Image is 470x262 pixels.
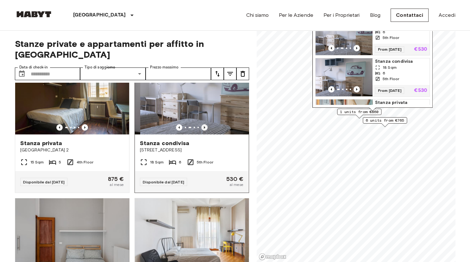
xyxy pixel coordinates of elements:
button: Previous image [354,86,360,93]
span: 5th Floor [197,159,213,165]
span: 5th Floor [383,76,399,82]
span: [STREET_ADDRESS] [140,147,244,153]
span: 530 € [226,176,244,182]
button: tune [224,67,236,80]
span: 18 Sqm [150,159,164,165]
button: Previous image [328,86,335,93]
a: Accedi [439,11,455,19]
p: €530 [414,47,427,52]
img: Marketing picture of unit IT-14-029-009-04H [316,58,373,96]
button: tune [211,67,224,80]
span: Disponibile dal [DATE] [23,180,65,184]
button: Previous image [328,45,335,51]
label: Tipo di soggiorno [85,65,115,70]
img: Marketing picture of unit IT-14-029-004-01H [316,99,373,137]
span: 5 [59,159,61,165]
a: Blog [370,11,380,19]
p: €530 [414,88,427,93]
a: Marketing picture of unit IT-14-029-004-01HPrevious imagePrevious imageStanza privata13 Sqm53rd F... [315,99,430,138]
a: Marketing picture of unit IT-14-029-009-04HPrevious imagePrevious imageStanza condivisa18 Sqm65th... [315,58,430,97]
span: [GEOGRAPHIC_DATA] 2 [20,147,124,153]
span: 6 units from €765 [366,118,404,123]
span: al mese [229,182,243,188]
label: Prezzo massimo [150,65,178,70]
span: 875 € [108,176,124,182]
button: tune [236,67,249,80]
a: Per le Aziende [279,11,313,19]
button: Previous image [354,45,360,51]
span: 6 [383,70,385,76]
button: Previous image [176,124,182,131]
a: Marketing picture of unit IT-14-058-001-02HPrevious imagePrevious imageStanza privata[GEOGRAPHIC_... [15,58,129,193]
span: From [DATE] [375,46,404,53]
span: 5th Floor [383,35,399,41]
div: Map marker [337,109,381,118]
span: 6 [383,29,385,35]
span: Stanza privata [20,139,62,147]
img: Habyt [15,11,53,17]
p: [GEOGRAPHIC_DATA] [73,11,126,19]
span: 15 Sqm [30,159,44,165]
span: Stanza condivisa [375,58,427,65]
span: From [DATE] [375,87,404,94]
a: Mapbox logo [259,253,286,260]
span: Stanza privata [375,99,427,106]
button: Previous image [201,124,208,131]
label: Data di check-in [19,65,48,70]
button: Choose date [16,67,28,80]
span: 4th Floor [77,159,93,165]
button: Previous image [82,124,88,131]
span: Stanze private e appartamenti per affitto in [GEOGRAPHIC_DATA] [15,38,249,60]
span: 18 Sqm [383,65,397,70]
a: Contattaci [391,9,429,22]
span: 6 [179,159,181,165]
a: Marketing picture of unit IT-14-029-009-04HMarketing picture of unit IT-14-029-009-04HPrevious im... [135,58,249,193]
a: Per i Proprietari [323,11,360,19]
a: Chi siamo [246,11,268,19]
div: Map marker [363,117,407,127]
span: Stanza condivisa [140,139,189,147]
span: al mese [110,182,124,188]
a: Previous imagePrevious image65th FloorFrom [DATE]€530 [315,17,430,55]
span: 1 units from €860 [340,109,379,115]
img: Marketing picture of unit IT-14-029-009-05H [316,17,373,55]
img: Marketing picture of unit IT-14-029-009-04H [140,58,254,134]
span: Disponibile dal [DATE] [143,180,184,184]
button: Previous image [56,124,63,131]
img: Marketing picture of unit IT-14-058-001-02H [15,58,129,134]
